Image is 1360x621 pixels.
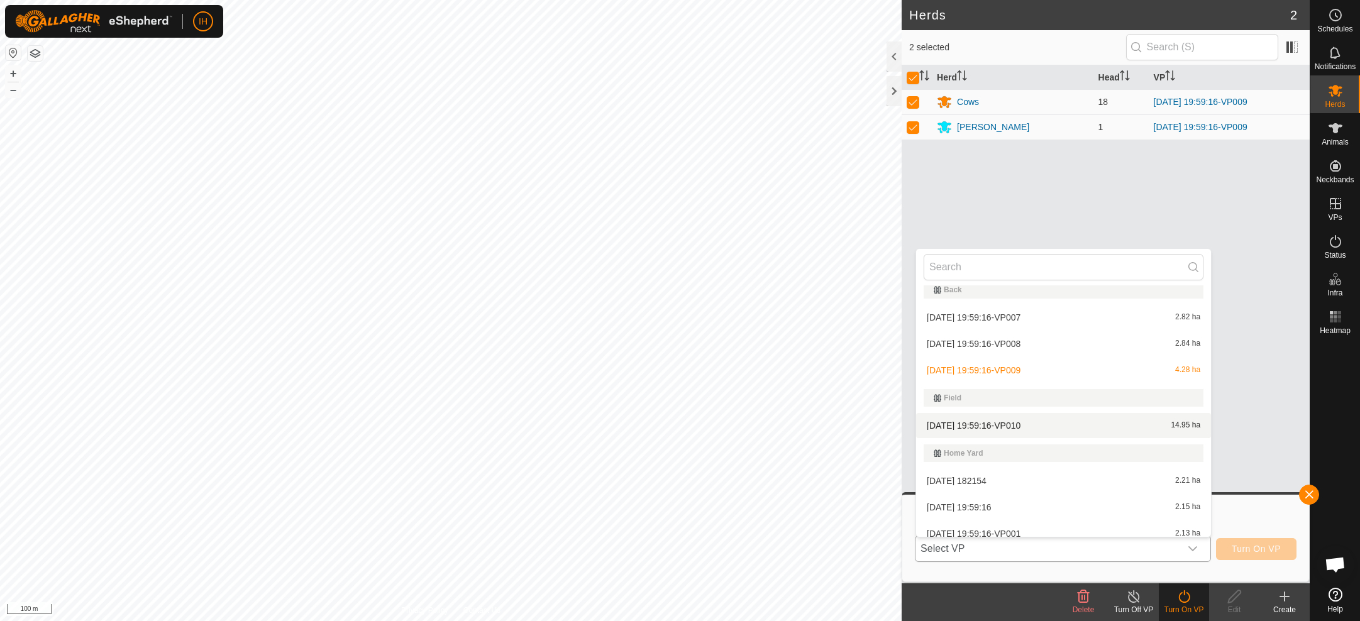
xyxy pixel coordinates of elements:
[1310,583,1360,618] a: Help
[1315,63,1356,70] span: Notifications
[1259,604,1310,615] div: Create
[957,72,967,82] p-sorticon: Activate to sort
[401,605,448,616] a: Privacy Policy
[957,96,979,109] div: Cows
[1126,34,1278,60] input: Search (S)
[1290,6,1297,25] span: 2
[1232,544,1281,554] span: Turn On VP
[1159,604,1209,615] div: Turn On VP
[1320,327,1351,334] span: Heatmap
[932,65,1093,90] th: Herd
[1175,503,1200,512] span: 2.15 ha
[1093,65,1149,90] th: Head
[915,536,1180,561] span: Select VP
[927,503,991,512] span: [DATE] 19:59:16
[1316,176,1354,184] span: Neckbands
[1175,366,1200,375] span: 4.28 ha
[1154,122,1247,132] a: [DATE] 19:59:16-VP009
[1209,604,1259,615] div: Edit
[1175,339,1200,348] span: 2.84 ha
[1108,604,1159,615] div: Turn Off VP
[909,41,1126,54] span: 2 selected
[957,121,1029,134] div: [PERSON_NAME]
[916,358,1211,383] li: 2025-10-04 19:59:16-VP009
[463,605,500,616] a: Contact Us
[1324,251,1346,259] span: Status
[927,529,1020,538] span: [DATE] 19:59:16-VP001
[199,15,207,28] span: IH
[927,476,987,485] span: [DATE] 182154
[1325,101,1345,108] span: Herds
[916,495,1211,520] li: 2025-10-04 19:59:16
[15,10,172,33] img: Gallagher Logo
[1317,546,1354,583] div: Open chat
[6,66,21,81] button: +
[934,449,1193,457] div: Home Yard
[916,521,1211,546] li: 2025-10-04 19:59:16-VP001
[1317,25,1352,33] span: Schedules
[1073,605,1095,614] span: Delete
[1175,476,1200,485] span: 2.21 ha
[6,45,21,60] button: Reset Map
[916,413,1211,438] li: 2025-10-04 19:59:16-VP010
[1149,65,1310,90] th: VP
[934,286,1193,294] div: Back
[1327,289,1342,297] span: Infra
[916,331,1211,356] li: 2025-10-04 19:59:16-VP008
[1175,313,1200,322] span: 2.82 ha
[28,46,43,61] button: Map Layers
[6,82,21,97] button: –
[1098,97,1108,107] span: 18
[927,421,1020,430] span: [DATE] 19:59:16-VP010
[1322,138,1349,146] span: Animals
[927,313,1020,322] span: [DATE] 19:59:16-VP007
[919,72,929,82] p-sorticon: Activate to sort
[1175,529,1200,538] span: 2.13 ha
[1216,538,1296,560] button: Turn On VP
[1180,536,1205,561] div: dropdown trigger
[909,8,1290,23] h2: Herds
[1154,97,1247,107] a: [DATE] 19:59:16-VP009
[934,394,1193,402] div: Field
[1328,214,1342,221] span: VPs
[916,305,1211,330] li: 2025-10-04 19:59:16-VP007
[927,366,1020,375] span: [DATE] 19:59:16-VP009
[1171,421,1200,430] span: 14.95 ha
[1120,72,1130,82] p-sorticon: Activate to sort
[924,254,1203,280] input: Search
[1165,72,1175,82] p-sorticon: Activate to sort
[1098,122,1103,132] span: 1
[927,339,1020,348] span: [DATE] 19:59:16-VP008
[1327,605,1343,613] span: Help
[916,468,1211,493] li: 2025-10-04 182154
